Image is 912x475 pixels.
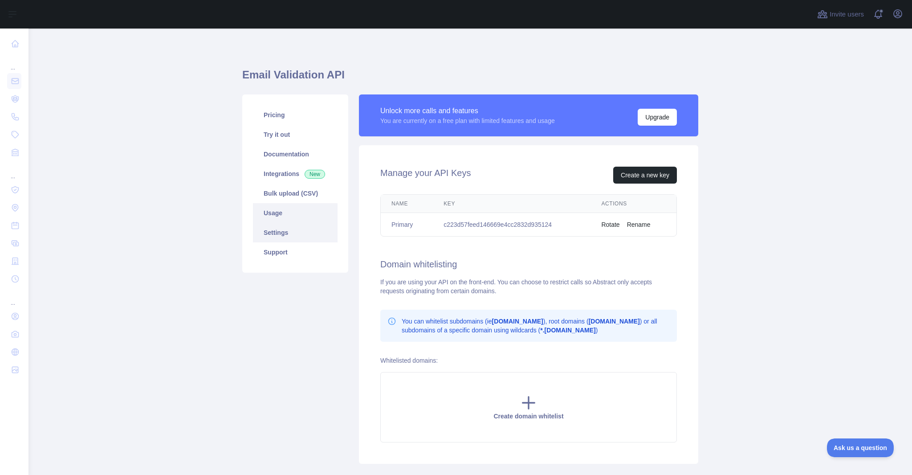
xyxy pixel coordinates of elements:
button: Rename [627,220,651,229]
a: Pricing [253,105,338,125]
a: Try it out [253,125,338,144]
button: Rotate [601,220,619,229]
th: Name [381,195,433,213]
div: Unlock more calls and features [380,106,555,116]
a: Bulk upload (CSV) [253,184,338,203]
div: ... [7,53,21,71]
h1: Email Validation API [242,68,698,89]
button: Invite users [815,7,866,21]
a: Usage [253,203,338,223]
b: *.[DOMAIN_NAME] [540,327,595,334]
span: Create domain whitelist [493,413,563,420]
button: Create a new key [613,167,677,184]
a: Support [253,242,338,262]
div: ... [7,162,21,180]
td: Primary [381,213,433,237]
td: c223d57feed146669e4cc2832d935124 [433,213,590,237]
iframe: Toggle Customer Support [827,438,894,457]
p: You can whitelist subdomains (ie ), root domains ( ) or all subdomains of a specific domain using... [402,317,670,335]
div: If you are using your API on the front-end. You can choose to restrict calls so Abstract only acc... [380,278,677,295]
a: Settings [253,223,338,242]
label: Whitelisted domains: [380,357,438,364]
th: Actions [590,195,676,213]
a: Documentation [253,144,338,164]
div: ... [7,289,21,307]
span: New [305,170,325,179]
b: [DOMAIN_NAME] [589,318,640,325]
a: Integrations New [253,164,338,184]
b: [DOMAIN_NAME] [492,318,543,325]
h2: Manage your API Keys [380,167,471,184]
span: Invite users [830,9,864,20]
th: Key [433,195,590,213]
div: You are currently on a free plan with limited features and usage [380,116,555,125]
button: Upgrade [638,109,677,126]
h2: Domain whitelisting [380,258,677,270]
